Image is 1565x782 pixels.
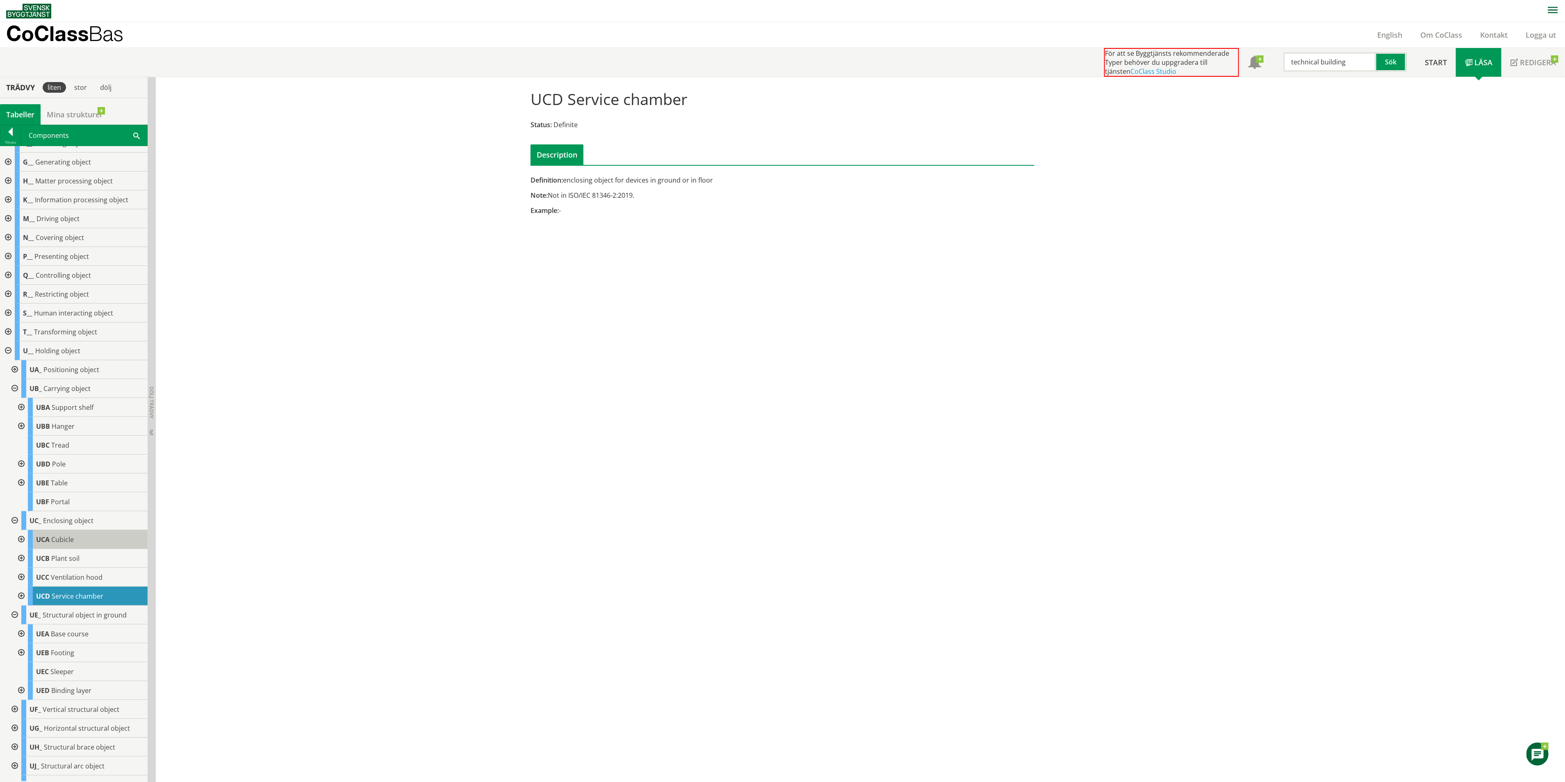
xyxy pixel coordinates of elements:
[51,497,70,506] span: Portal
[36,271,91,280] span: Controlling object
[148,386,155,418] span: Dölj trädvy
[6,4,51,18] img: Svensk Byggtjänst
[34,309,113,318] span: Human interacting object
[6,29,123,38] p: CoClass
[21,125,147,146] div: Components
[36,460,50,469] span: UBD
[1471,30,1517,40] a: Kontakt
[531,191,548,200] span: Note:
[52,460,66,469] span: Pole
[23,309,32,318] span: S__
[30,743,42,752] span: UH_
[1411,30,1471,40] a: Om CoClass
[7,511,148,606] div: Gå till informationssidan för CoClass Studio
[30,761,39,771] span: UJ_
[23,346,34,355] span: U__
[51,535,74,544] span: Cubicle
[43,384,91,393] span: Carrying object
[52,592,103,601] span: Service chamber
[13,568,148,587] div: Go to the CoClass Studio information page
[30,384,42,393] span: UB_
[7,379,148,511] div: Gå till informationssidan för CoClass Studio
[531,206,559,215] span: Example:
[1456,48,1501,77] a: Läsa
[36,422,50,431] span: UBB
[23,327,32,336] span: T__
[531,206,862,215] div: -
[13,624,148,643] div: Go to the CoClass Studio information page
[13,455,148,473] div: Go to the CoClass Studio information page
[13,436,148,455] div: Go to the CoClass Studio information page
[36,667,49,676] span: UEC
[36,214,80,223] span: Driving object
[51,573,103,582] span: Ventilation hood
[1248,57,1261,70] span: Notifikationer
[69,82,92,93] div: stor
[1517,30,1565,40] a: Logga ut
[7,757,148,775] div: Gå till informationssidan för CoClass Studio
[1368,30,1411,40] a: English
[36,686,50,695] span: UED
[43,611,127,620] span: Structural object in ground
[41,104,109,125] a: Mina strukturer
[35,346,80,355] span: Holding object
[133,131,140,139] span: Sök i tabellen
[51,629,89,638] span: Base course
[1376,52,1407,72] button: Sök
[13,549,148,568] div: Go to the CoClass Studio information page
[7,719,148,738] div: Gå till informationssidan för CoClass Studio
[36,554,50,563] span: UCB
[35,158,91,167] span: Generating object
[36,629,49,638] span: UEA
[36,441,50,450] span: UBC
[36,478,49,487] span: UBE
[13,662,148,681] div: Go to the CoClass Studio information page
[51,686,91,695] span: Binding layer
[23,233,34,242] span: N__
[531,120,552,129] span: Status:
[43,365,99,374] span: Positioning object
[1416,48,1456,77] a: Start
[50,667,74,676] span: Sleeper
[23,214,35,223] span: M__
[1130,67,1176,76] a: CoClass Studio
[36,233,84,242] span: Covering object
[13,473,148,492] div: Go to the CoClass Studio information page
[13,398,148,417] div: Go to the CoClass Studio information page
[13,417,148,436] div: Go to the CoClass Studio information page
[531,144,583,165] div: Description
[36,403,50,412] span: UBA
[1474,57,1492,67] span: Läsa
[23,252,33,261] span: P__
[44,743,115,752] span: Structural brace object
[13,643,148,662] div: Go to the CoClass Studio information page
[43,82,66,93] div: liten
[0,139,21,146] div: Tillbaka
[36,573,49,582] span: UCC
[52,403,93,412] span: Support shelf
[30,365,42,374] span: UA_
[531,176,563,185] span: Definition:
[89,21,123,46] span: Bas
[44,724,130,733] span: Horizontal structural object
[35,195,128,204] span: Information processing object
[52,422,75,431] span: Hanger
[30,611,41,620] span: UE_
[51,554,80,563] span: Plant soil
[51,441,69,450] span: Tread
[34,252,89,261] span: Presenting object
[13,587,148,606] div: Go to the CoClass Studio information page
[36,648,49,657] span: UEB
[30,724,42,733] span: UG_
[7,606,148,700] div: Gå till informationssidan för CoClass Studio
[35,290,89,299] span: Restricting object
[30,516,41,525] span: UC_
[95,82,116,93] div: dölj
[1283,52,1376,72] input: Sök
[531,191,862,200] div: Not in ISO/IEC 81346-2:2019.
[6,22,141,48] a: CoClassBas
[23,271,34,280] span: Q__
[1501,48,1565,77] a: Redigera
[35,176,113,185] span: Matter processing object
[13,530,148,549] div: Go to the CoClass Studio information page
